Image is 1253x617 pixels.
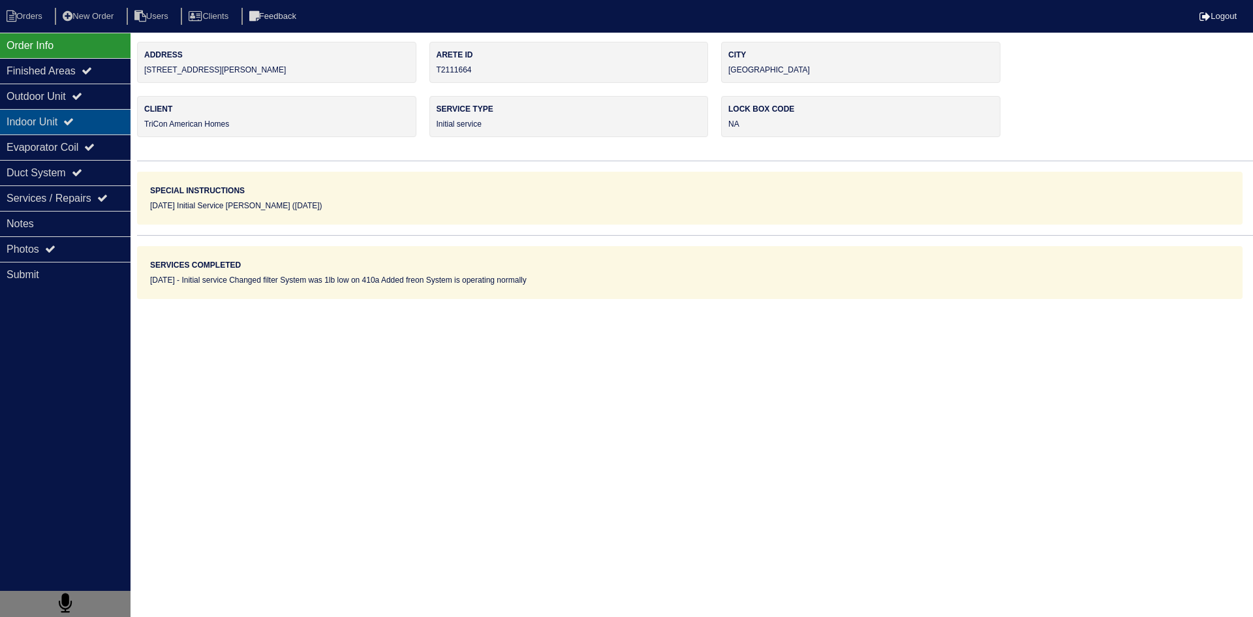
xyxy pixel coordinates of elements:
div: [STREET_ADDRESS][PERSON_NAME] [137,42,416,83]
div: TriCon American Homes [137,96,416,137]
li: Clients [181,8,239,25]
li: Users [127,8,179,25]
label: Services Completed [150,259,241,271]
label: Lock box code [728,103,993,115]
a: Users [127,11,179,21]
label: Client [144,103,409,115]
label: Address [144,49,409,61]
a: New Order [55,11,124,21]
label: Service Type [437,103,702,115]
label: City [728,49,993,61]
div: Initial service [429,96,709,137]
div: [DATE] Initial Service [PERSON_NAME] ([DATE]) [150,200,1230,212]
div: NA [721,96,1000,137]
label: Special Instructions [150,185,245,197]
li: Feedback [241,8,307,25]
label: Arete ID [437,49,702,61]
div: T2111664 [429,42,709,83]
li: New Order [55,8,124,25]
div: [DATE] - Initial service Changed filter System was 1lb low on 410a Added freon System is operatin... [150,274,1230,286]
a: Clients [181,11,239,21]
a: Logout [1199,11,1237,21]
div: [GEOGRAPHIC_DATA] [721,42,1000,83]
